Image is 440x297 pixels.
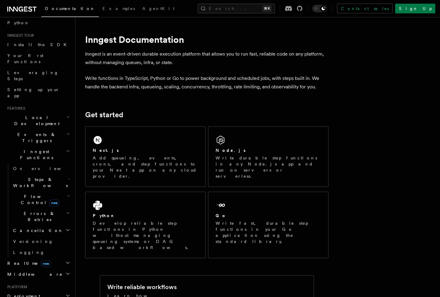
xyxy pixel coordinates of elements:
[5,258,71,269] button: Realtimenew
[13,239,53,244] span: Versioning
[85,50,328,67] p: Inngest is an event-driven durable execution platform that allows you to run fast, reliable code ...
[208,192,328,258] a: GoWrite fast, durable step functions in your Go application using the standard library.
[41,2,99,17] a: Documentation
[337,4,393,13] a: Contact sales
[5,114,66,127] span: Local Development
[93,220,198,251] p: Develop reliable step functions in Python without managing queueing systems or DAG based workflows.
[11,227,63,234] span: Cancellation
[216,213,227,219] h2: Go
[5,112,71,129] button: Local Development
[85,111,123,119] a: Get started
[216,220,321,244] p: Write fast, durable step functions in your Go application using the standard library.
[5,84,71,101] a: Setting up your app
[7,42,70,47] span: Install the SDK
[102,6,135,11] span: Examples
[5,129,71,146] button: Events & Triggers
[263,5,271,12] kbd: ⌘K
[142,6,175,11] span: AgentKit
[107,283,177,291] h2: Write reliable workflows
[312,5,327,12] button: Toggle dark mode
[11,236,71,247] a: Versioning
[5,17,71,28] a: Python
[5,106,25,111] span: Features
[11,193,67,206] span: Flow Control
[11,208,71,225] button: Errors & Retries
[93,147,119,153] h2: Next.js
[208,126,328,187] a: Node.jsWrite durable step functions in any Node.js app and run on servers or serverless.
[93,213,115,219] h2: Python
[11,176,68,189] span: Steps & Workflows
[5,131,66,144] span: Events & Triggers
[5,39,71,50] a: Install the SDK
[7,87,60,98] span: Setting up your app
[7,20,29,25] span: Python
[11,225,71,236] button: Cancellation
[11,163,71,174] a: Overview
[11,191,71,208] button: Flow Controlnew
[85,74,328,91] p: Write functions in TypeScript, Python or Go to power background and scheduled jobs, with steps bu...
[5,33,34,38] span: Inngest tour
[5,271,63,277] span: Middleware
[5,50,71,67] a: Your first Functions
[139,2,178,16] a: AgentKit
[7,70,59,81] span: Leveraging Steps
[5,163,71,258] div: Inngest Functions
[216,147,246,153] h2: Node.js
[5,146,71,163] button: Inngest Functions
[41,260,51,267] span: new
[11,210,66,223] span: Errors & Retries
[85,34,328,45] h1: Inngest Documentation
[13,250,45,255] span: Logging
[45,6,95,11] span: Documentation
[49,200,59,206] span: new
[5,67,71,84] a: Leveraging Steps
[85,192,206,258] a: PythonDevelop reliable step functions in Python without managing queueing systems or DAG based wo...
[395,4,435,13] a: Sign Up
[5,260,51,266] span: Realtime
[198,4,275,13] button: Search...⌘K
[11,174,71,191] button: Steps & Workflows
[5,148,66,161] span: Inngest Functions
[99,2,139,16] a: Examples
[7,53,43,64] span: Your first Functions
[5,269,71,280] button: Middleware
[216,155,321,179] p: Write durable step functions in any Node.js app and run on servers or serverless.
[11,247,71,258] a: Logging
[13,166,76,171] span: Overview
[93,155,198,179] p: Add queueing, events, crons, and step functions to your Next app on any cloud provider.
[85,126,206,187] a: Next.jsAdd queueing, events, crons, and step functions to your Next app on any cloud provider.
[5,285,27,289] span: Platform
